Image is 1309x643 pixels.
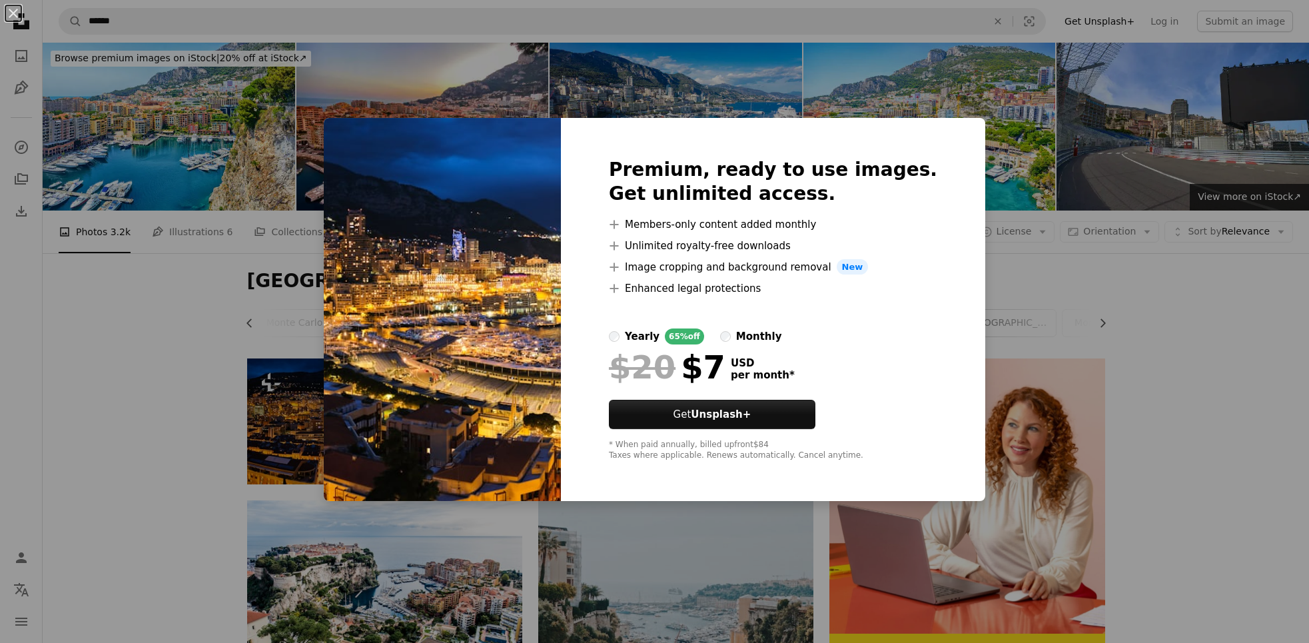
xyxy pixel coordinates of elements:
span: USD [731,357,795,369]
h2: Premium, ready to use images. Get unlimited access. [609,158,937,206]
button: GetUnsplash+ [609,400,815,429]
li: Members-only content added monthly [609,217,937,233]
div: monthly [736,328,782,344]
strong: Unsplash+ [691,408,751,420]
li: Image cropping and background removal [609,259,937,275]
img: premium_photo-1661963053870-2f2cf49e7989 [324,118,561,502]
span: New [837,259,869,275]
li: Enhanced legal protections [609,281,937,297]
span: per month * [731,369,795,381]
div: 65% off [665,328,704,344]
input: monthly [720,331,731,342]
li: Unlimited royalty-free downloads [609,238,937,254]
div: * When paid annually, billed upfront $84 Taxes where applicable. Renews automatically. Cancel any... [609,440,937,461]
div: yearly [625,328,659,344]
span: $20 [609,350,675,384]
input: yearly65%off [609,331,620,342]
div: $7 [609,350,725,384]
